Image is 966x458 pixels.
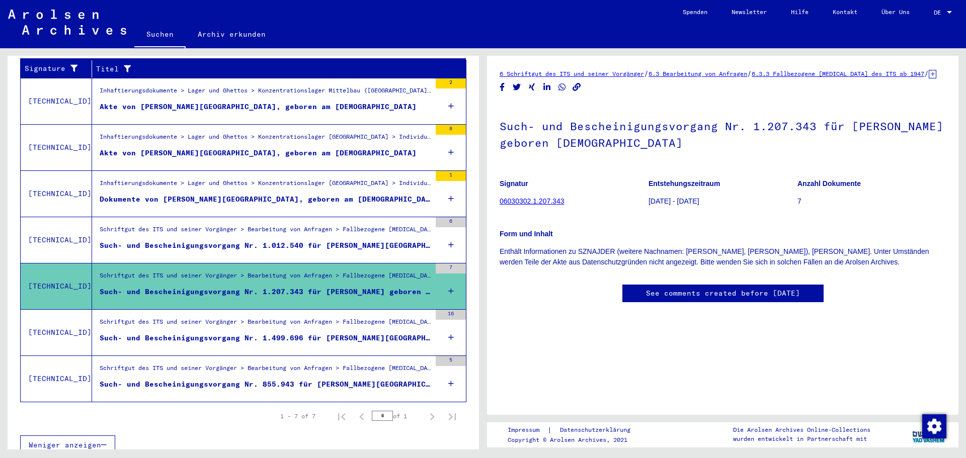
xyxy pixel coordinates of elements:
button: Share on Twitter [512,81,522,94]
p: Die Arolsen Archives Online-Collections [733,425,870,434]
div: 7 [436,263,466,273]
button: Copy link [572,81,582,94]
div: Titel [96,61,456,77]
div: Dokumente von [PERSON_NAME][GEOGRAPHIC_DATA], geboren am [DEMOGRAPHIC_DATA] [100,194,431,205]
td: [TECHNICAL_ID] [21,170,92,217]
div: Inhaftierungsdokumente > Lager und Ghettos > Konzentrationslager [GEOGRAPHIC_DATA] > Individuelle... [100,178,431,193]
a: Suchen [134,22,186,48]
img: yv_logo.png [910,422,948,447]
div: 16 [436,310,466,320]
td: [TECHNICAL_ID] [21,217,92,263]
div: Akte von [PERSON_NAME][GEOGRAPHIC_DATA], geboren am [DEMOGRAPHIC_DATA] [100,102,417,112]
a: 6.3 Bearbeitung von Anfragen [649,70,747,77]
span: / [924,69,929,78]
span: / [644,69,649,78]
p: [DATE] - [DATE] [649,196,797,207]
div: Akte von [PERSON_NAME][GEOGRAPHIC_DATA], geboren am [DEMOGRAPHIC_DATA] [100,148,417,158]
div: Schriftgut des ITS und seiner Vorgänger > Bearbeitung von Anfragen > Fallbezogene [MEDICAL_DATA] ... [100,363,431,378]
button: Share on Facebook [497,81,508,94]
button: Weniger anzeigen [20,435,115,454]
a: Impressum [508,425,547,435]
button: Share on WhatsApp [557,81,568,94]
td: [TECHNICAL_ID] [21,355,92,402]
p: Copyright © Arolsen Archives, 2021 [508,435,642,444]
span: Weniger anzeigen [29,440,101,449]
a: Datenschutzerklärung [552,425,642,435]
p: wurden entwickelt in Partnerschaft mit [733,434,870,443]
button: Last page [442,406,462,426]
b: Signatur [500,179,528,188]
div: Such- und Bescheinigungsvorgang Nr. 1.012.540 für [PERSON_NAME][GEOGRAPHIC_DATA] geboren [DEMOGRA... [100,240,431,251]
div: Signature [25,61,94,77]
h1: Such- und Bescheinigungsvorgang Nr. 1.207.343 für [PERSON_NAME] geboren [DEMOGRAPHIC_DATA] [500,103,946,164]
div: Zustimmung ändern [922,414,946,438]
div: Schriftgut des ITS und seiner Vorgänger > Bearbeitung von Anfragen > Fallbezogene [MEDICAL_DATA] ... [100,317,431,331]
button: First page [332,406,352,426]
img: Arolsen_neg.svg [8,10,126,35]
a: 6 Schriftgut des ITS und seiner Vorgänger [500,70,644,77]
div: 6 [436,217,466,227]
a: Archiv erkunden [186,22,278,46]
div: Titel [96,64,446,74]
div: Inhaftierungsdokumente > Lager und Ghettos > Konzentrationslager Mittelbau ([GEOGRAPHIC_DATA]) > ... [100,86,431,100]
span: / [747,69,752,78]
div: Inhaftierungsdokumente > Lager und Ghettos > Konzentrationslager [GEOGRAPHIC_DATA] > Individuelle... [100,132,431,146]
a: See comments created before [DATE] [646,288,800,299]
div: Such- und Bescheinigungsvorgang Nr. 855.943 für [PERSON_NAME][GEOGRAPHIC_DATA] geboren [DEMOGRAPH... [100,379,431,390]
div: Schriftgut des ITS und seiner Vorgänger > Bearbeitung von Anfragen > Fallbezogene [MEDICAL_DATA] ... [100,271,431,285]
a: 6.3.3 Fallbezogene [MEDICAL_DATA] des ITS ab 1947 [752,70,924,77]
div: | [508,425,642,435]
b: Entstehungszeitraum [649,179,720,188]
button: Share on Xing [527,81,537,94]
div: 1 – 7 of 7 [280,412,315,421]
img: Zustimmung ändern [922,414,946,438]
div: Signature [25,63,84,74]
td: [TECHNICAL_ID] [21,263,92,309]
p: 7 [797,196,946,207]
span: DE [934,9,945,16]
p: Enthält Informationen zu SZNAJDER (weitere Nachnamen: [PERSON_NAME], [PERSON_NAME]), [PERSON_NAME... [500,246,946,267]
button: Previous page [352,406,372,426]
div: Such- und Bescheinigungsvorgang Nr. 1.499.696 für [PERSON_NAME][GEOGRAPHIC_DATA] geboren [DEMOGRA... [100,333,431,343]
td: [TECHNICAL_ID] [21,309,92,355]
div: Schriftgut des ITS und seiner Vorgänger > Bearbeitung von Anfragen > Fallbezogene [MEDICAL_DATA] ... [100,225,431,239]
button: Next page [422,406,442,426]
b: Form und Inhalt [500,230,553,238]
div: 5 [436,356,466,366]
div: Such- und Bescheinigungsvorgang Nr. 1.207.343 für [PERSON_NAME] geboren [DEMOGRAPHIC_DATA] [100,287,431,297]
button: Share on LinkedIn [542,81,552,94]
b: Anzahl Dokumente [797,179,861,188]
div: of 1 [372,411,422,421]
a: 06030302.1.207.343 [500,197,564,205]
